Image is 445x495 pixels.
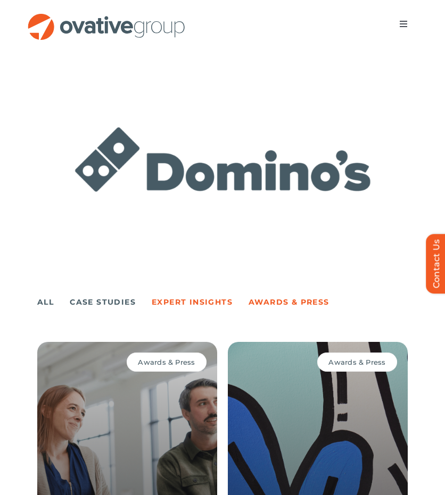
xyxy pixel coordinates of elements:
div: 1 / 24 [53,90,392,231]
ul: Post Filters [37,291,408,313]
nav: Menu [389,13,418,35]
a: Case Studies [70,295,136,309]
a: Expert Insights [152,295,233,309]
a: OG_Full_horizontal_RGB [27,12,186,22]
a: All [37,295,54,309]
a: Awards & Press [249,295,329,315]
